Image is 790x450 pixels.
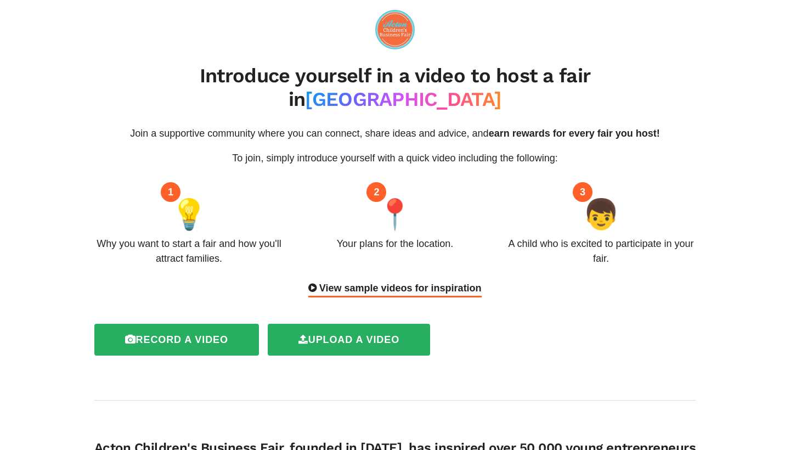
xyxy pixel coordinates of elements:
[268,324,430,356] label: Upload a video
[161,182,180,202] div: 1
[308,281,481,297] div: View sample videos for inspiration
[573,182,592,202] div: 3
[94,126,696,141] p: Join a supportive community where you can connect, share ideas and advice, and
[94,324,259,356] label: Record a video
[94,64,696,111] h2: Introduce yourself in a video to host a fair in
[506,237,696,266] div: A child who is excited to participate in your fair.
[489,128,660,139] span: earn rewards for every fair you host!
[94,237,284,266] div: Why you want to start a fair and how you'll attract families.
[376,192,413,237] span: 📍
[366,182,386,202] div: 2
[583,192,619,237] span: 👦
[375,10,415,49] img: logo-09e7f61fd0461591446672a45e28a4aa4e3f772ea81a4ddf9c7371a8bcc222a1.png
[305,88,501,111] span: [GEOGRAPHIC_DATA]
[94,151,696,166] p: To join, simply introduce yourself with a quick video including the following:
[171,192,207,237] span: 💡
[337,237,453,251] div: Your plans for the location.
